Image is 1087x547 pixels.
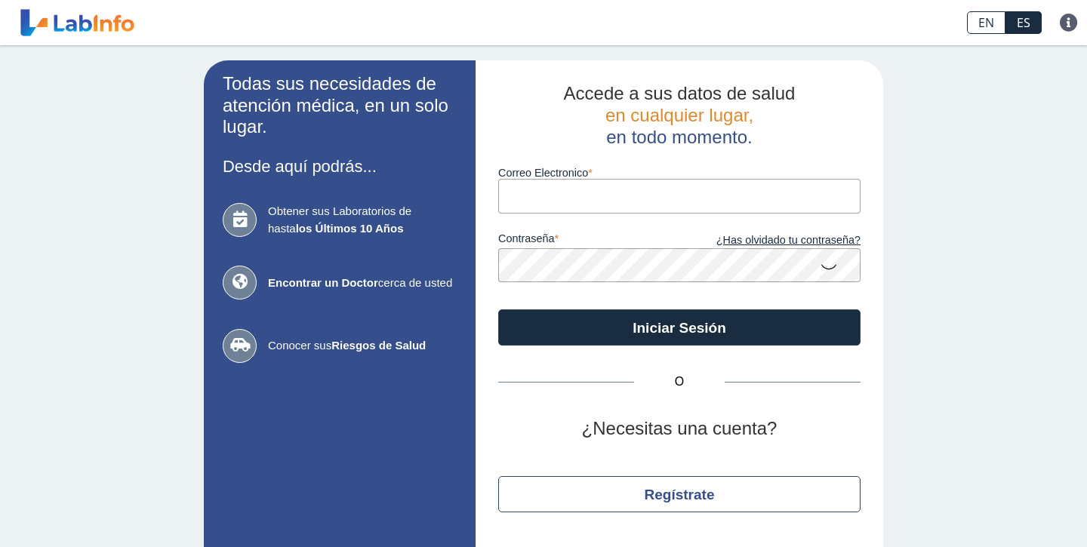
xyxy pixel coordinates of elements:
label: contraseña [498,232,679,249]
span: Accede a sus datos de salud [564,83,796,103]
a: ES [1005,11,1042,34]
span: cerca de usted [268,275,457,292]
label: Correo Electronico [498,167,861,179]
a: ¿Has olvidado tu contraseña? [679,232,861,249]
b: los Últimos 10 Años [296,222,404,235]
h2: ¿Necesitas una cuenta? [498,418,861,440]
h2: Todas sus necesidades de atención médica, en un solo lugar. [223,73,457,138]
b: Encontrar un Doctor [268,276,378,289]
a: EN [967,11,1005,34]
b: Riesgos de Salud [331,339,426,352]
span: Conocer sus [268,337,457,355]
button: Regístrate [498,476,861,512]
button: Iniciar Sesión [498,309,861,346]
span: Obtener sus Laboratorios de hasta [268,203,457,237]
h3: Desde aquí podrás... [223,157,457,176]
span: O [634,373,725,391]
span: en cualquier lugar, [605,105,753,125]
span: en todo momento. [606,127,752,147]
